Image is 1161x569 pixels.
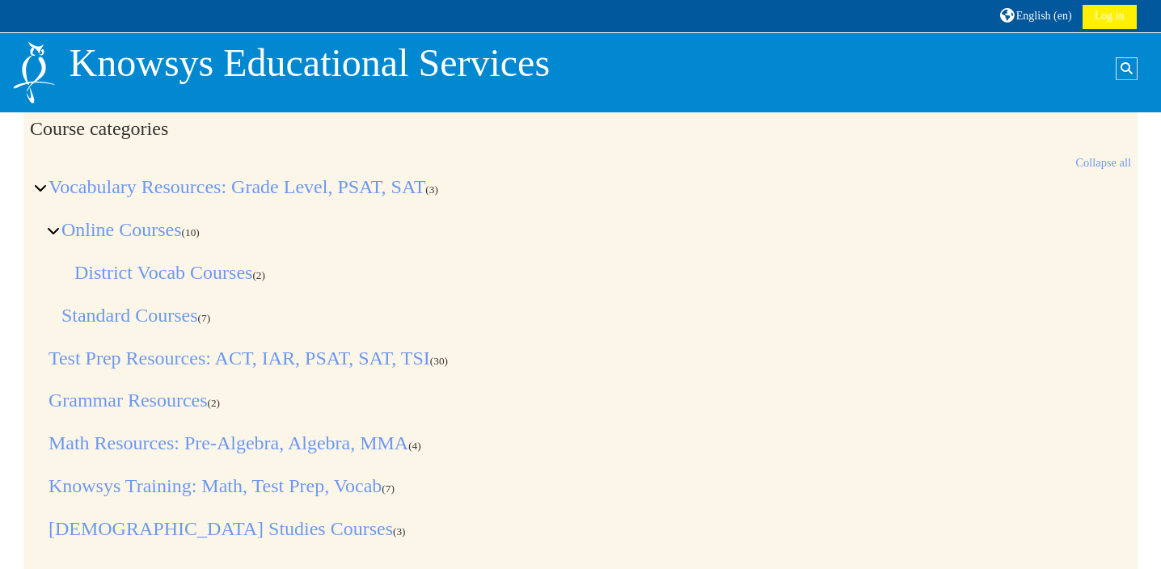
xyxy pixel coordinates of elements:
[1016,10,1072,22] span: English ‎(en)‎
[70,40,551,86] p: Knowsys Educational Services
[252,269,265,281] span: Number of courses
[49,475,382,496] a: Knowsys Training: Math, Test Prep, Vocab
[61,305,198,326] a: Standard Courses
[74,262,252,283] a: District Vocab Courses
[49,390,208,411] a: Grammar Resources
[182,226,200,238] span: Number of courses
[49,432,408,453] a: Math Resources: Pre-Algebra, Algebra, MMA
[30,117,1131,141] h2: Course categories
[11,40,57,105] img: Logo
[49,518,393,539] a: [DEMOGRAPHIC_DATA] Studies Courses
[11,65,57,78] a: Home
[382,483,395,495] span: Number of courses
[1075,156,1131,169] a: Collapse all
[408,440,421,452] span: Number of courses
[393,525,406,537] span: Number of courses
[208,397,221,409] span: Number of courses
[49,176,425,197] a: Vocabulary Resources: Grade Level, PSAT, SAT
[425,183,438,196] span: Number of courses
[61,219,182,240] a: Online Courses
[430,355,448,367] span: Number of courses
[49,348,430,369] a: Test Prep Resources: ACT, IAR, PSAT, SAT, TSI
[198,312,211,324] span: Number of courses
[998,3,1074,28] a: English ‎(en)‎
[1083,5,1137,29] a: Log in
